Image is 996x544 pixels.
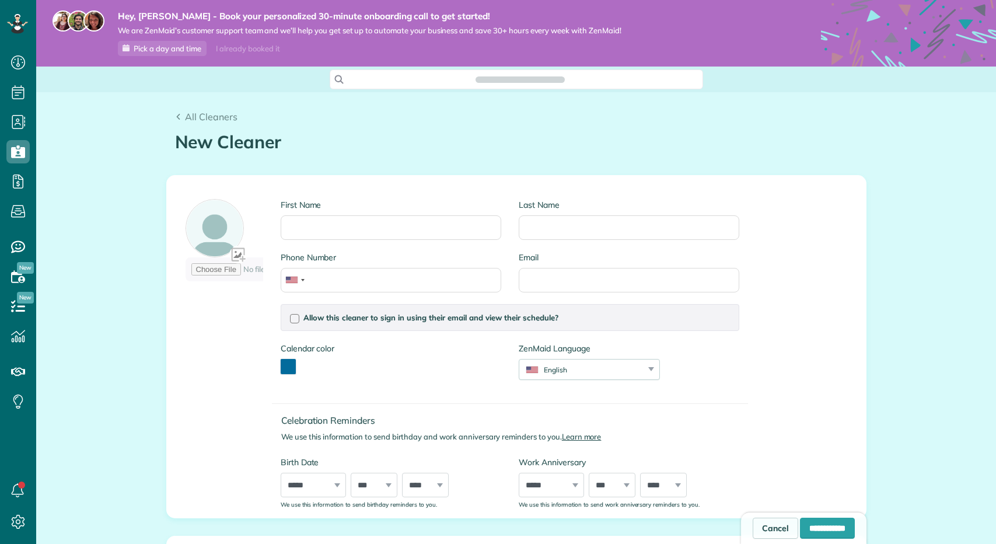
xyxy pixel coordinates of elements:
a: All Cleaners [175,110,238,124]
span: New [17,262,34,274]
span: All Cleaners [185,111,237,123]
span: Pick a day and time [134,44,201,53]
h1: New Cleaner [175,132,858,152]
label: Calendar color [281,343,334,354]
label: Last Name [519,199,739,211]
a: Cancel [753,518,798,539]
div: United States: +1 [281,268,308,292]
img: jorge-587dff0eeaa6aab1f244e6dc62b8924c3b6ad411094392a53c71c6c4a576187d.jpg [68,11,89,32]
span: New [17,292,34,304]
label: ZenMaid Language [519,343,660,354]
strong: Hey, [PERSON_NAME] - Book your personalized 30-minute onboarding call to get started! [118,11,621,22]
img: maria-72a9807cf96188c08ef61303f053569d2e2a8a1cde33d635c8a3ac13582a053d.jpg [53,11,74,32]
label: Phone Number [281,252,501,263]
span: We are ZenMaid’s customer support team and we’ll help you get set up to automate your business an... [118,26,621,36]
label: Birth Date [281,456,501,468]
p: We use this information to send birthday and work anniversary reminders to you. [281,431,749,442]
span: Allow this cleaner to sign in using their email and view their schedule? [303,313,558,322]
button: toggle color picker dialog [281,359,296,374]
div: I already booked it [209,41,286,56]
label: Email [519,252,739,263]
a: Pick a day and time [118,41,207,56]
label: Work Anniversary [519,456,739,468]
h4: Celebration Reminders [281,416,749,426]
label: First Name [281,199,501,211]
img: michelle-19f622bdf1676172e81f8f8fba1fb50e276960ebfe0243fe18214015130c80e4.jpg [83,11,104,32]
sub: We use this information to send work anniversary reminders to you. [519,501,699,508]
sub: We use this information to send birthday reminders to you. [281,501,437,508]
a: Learn more [562,432,602,441]
span: Search ZenMaid… [487,74,553,85]
div: English [519,365,645,375]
